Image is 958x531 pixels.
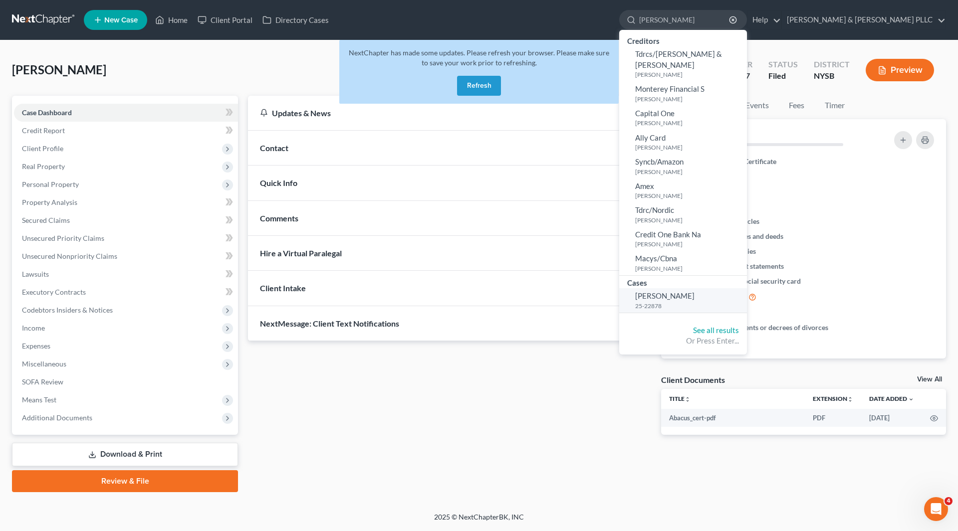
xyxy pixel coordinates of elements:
a: Property Analysis [14,193,238,211]
div: District [814,59,850,70]
a: Tdrcs/[PERSON_NAME] & [PERSON_NAME][PERSON_NAME] [619,46,747,81]
iframe: Intercom live chat [924,497,948,521]
span: Tdrcs/[PERSON_NAME] & [PERSON_NAME] [635,49,722,69]
a: Secured Claims [14,211,238,229]
a: Lawsuits [14,265,238,283]
span: Ally Card [635,133,666,142]
a: Credit Report [14,122,238,140]
div: Status [768,59,798,70]
span: Credit Report [22,126,65,135]
a: Executory Contracts [14,283,238,301]
small: [PERSON_NAME] [635,168,744,176]
span: Capital One [635,109,675,118]
span: Contact [260,143,288,153]
small: [PERSON_NAME] [635,95,744,103]
div: Filed [768,70,798,82]
span: Macys/Cbna [635,254,677,263]
input: Search by name... [639,10,730,29]
span: Client Profile [22,144,63,153]
a: Timer [817,96,853,115]
span: NextChapter has made some updates. Please refresh your browser. Please make sure to save your wor... [349,48,609,67]
a: Home [150,11,193,29]
a: Review & File [12,470,238,492]
span: [PERSON_NAME] [635,291,695,300]
a: Directory Cases [257,11,334,29]
span: Property Analysis [22,198,77,206]
span: Client Intake [260,283,306,293]
span: Real Property [22,162,65,171]
span: 4 [945,497,953,505]
div: NYSB [814,70,850,82]
span: Additional Documents [22,413,92,422]
span: Tdrc/Nordic [635,205,674,214]
span: Case Dashboard [22,108,72,117]
a: Titleunfold_more [669,395,691,402]
a: Unsecured Nonpriority Claims [14,247,238,265]
span: Syncb/Amazon [635,157,684,166]
span: Lawsuits [22,270,49,278]
small: [PERSON_NAME] [635,143,744,152]
td: Abacus_cert-pdf [661,409,805,427]
span: Expenses [22,342,50,350]
small: [PERSON_NAME] [635,119,744,127]
a: Fees [781,96,813,115]
span: SOFA Review [22,377,63,386]
a: [PERSON_NAME]25-22878 [619,288,747,313]
span: NextMessage: Client Text Notifications [260,319,399,328]
span: Codebtors Insiders & Notices [22,306,113,314]
small: 25-22878 [635,302,744,310]
span: Hire a Virtual Paralegal [260,248,342,258]
a: SOFA Review [14,373,238,391]
span: Separation agreements or decrees of divorces [687,323,828,333]
span: Amex [635,181,654,190]
small: [PERSON_NAME] [635,264,744,273]
a: Amex[PERSON_NAME] [619,178,747,203]
span: 7 [745,71,750,80]
span: Unsecured Priority Claims [22,234,104,242]
small: [PERSON_NAME] [635,191,744,200]
a: Monterey Financial S[PERSON_NAME] [619,81,747,106]
i: unfold_more [685,396,691,402]
span: Secured Claims [22,216,70,224]
div: 2025 © NextChapterBK, INC [195,512,763,530]
a: Case Dashboard [14,104,238,122]
span: Executory Contracts [22,288,86,296]
a: Macys/Cbna[PERSON_NAME] [619,251,747,275]
small: [PERSON_NAME] [635,216,744,224]
td: PDF [805,409,861,427]
div: Client Documents [661,374,725,385]
a: Capital One[PERSON_NAME] [619,106,747,130]
i: unfold_more [847,396,853,402]
small: [PERSON_NAME] [635,70,744,79]
i: expand_more [908,396,914,402]
a: Tdrc/Nordic[PERSON_NAME] [619,202,747,227]
button: Preview [866,59,934,81]
button: Refresh [457,76,501,96]
a: Download & Print [12,443,238,466]
small: [PERSON_NAME] [635,240,744,248]
span: Personal Property [22,180,79,188]
span: Quick Info [260,178,297,187]
div: Updates & News [260,108,609,118]
a: Unsecured Priority Claims [14,229,238,247]
span: Miscellaneous [22,359,66,368]
span: Means Test [22,395,56,404]
span: Monterey Financial S [635,84,705,93]
a: Syncb/Amazon[PERSON_NAME] [619,154,747,178]
span: New Case [104,16,138,24]
a: Ally Card[PERSON_NAME] [619,130,747,155]
a: Client Portal [193,11,257,29]
a: View All [917,376,942,383]
div: Or Press Enter... [627,336,739,346]
a: Credit One Bank Na[PERSON_NAME] [619,227,747,251]
td: [DATE] [861,409,922,427]
a: Extensionunfold_more [813,395,853,402]
div: Cases [619,276,747,288]
span: Credit One Bank Na [635,230,701,239]
span: Comments [260,213,298,223]
span: Income [22,324,45,332]
a: Events [737,96,777,115]
span: Unsecured Nonpriority Claims [22,252,117,260]
span: [PERSON_NAME] [12,62,106,77]
div: Creditors [619,34,747,46]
